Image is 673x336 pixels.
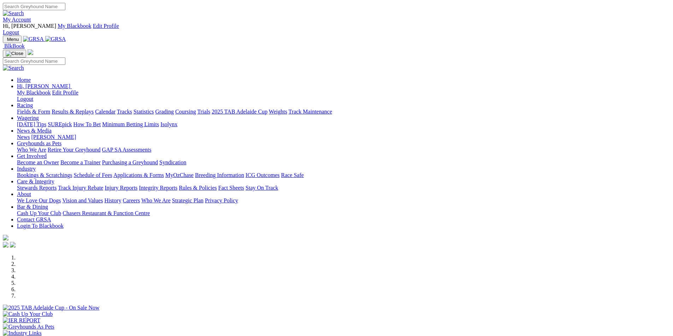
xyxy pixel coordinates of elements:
a: Care & Integrity [17,178,54,184]
a: Fact Sheets [218,185,244,191]
a: Strategic Plan [172,197,203,203]
a: Wagering [17,115,39,121]
a: Grading [155,109,174,115]
a: Cash Up Your Club [17,210,61,216]
a: MyOzChase [165,172,194,178]
a: Tracks [117,109,132,115]
img: facebook.svg [3,242,8,248]
input: Search [3,3,65,10]
a: My Blackbook [17,90,51,96]
div: Greyhounds as Pets [17,147,670,153]
img: Search [3,65,24,71]
a: Chasers Restaurant & Function Centre [63,210,150,216]
div: Wagering [17,121,670,128]
a: Privacy Policy [205,197,238,203]
a: Calendar [95,109,116,115]
a: Fields & Form [17,109,50,115]
a: My Account [3,17,31,23]
a: Hi, [PERSON_NAME] [17,83,72,89]
div: About [17,197,670,204]
a: Logout [3,29,19,35]
div: Racing [17,109,670,115]
a: Become a Trainer [60,159,101,165]
img: Greyhounds As Pets [3,324,54,330]
a: Minimum Betting Limits [102,121,159,127]
a: Edit Profile [52,90,78,96]
a: Bookings & Scratchings [17,172,72,178]
a: About [17,191,31,197]
a: GAP SA Assessments [102,147,152,153]
img: Search [3,10,24,17]
img: twitter.svg [10,242,16,248]
a: Track Injury Rebate [58,185,103,191]
img: Cash Up Your Club [3,311,53,317]
a: 2025 TAB Adelaide Cup [212,109,267,115]
a: Racing [17,102,33,108]
a: Who We Are [17,147,46,153]
span: Hi, [PERSON_NAME] [3,23,56,29]
a: Injury Reports [105,185,137,191]
input: Search [3,57,65,65]
a: ICG Outcomes [246,172,279,178]
img: GRSA [45,36,66,42]
img: 2025 TAB Adelaide Cup - On Sale Now [3,305,100,311]
a: Applications & Forms [113,172,164,178]
img: GRSA [23,36,44,42]
a: Purchasing a Greyhound [102,159,158,165]
a: [PERSON_NAME] [31,134,76,140]
a: Race Safe [281,172,303,178]
div: My Account [3,23,670,36]
div: Hi, [PERSON_NAME] [17,90,670,102]
a: Login To Blackbook [17,223,64,229]
a: Stay On Track [246,185,278,191]
a: Coursing [175,109,196,115]
img: logo-grsa-white.png [3,235,8,240]
a: Become an Owner [17,159,59,165]
a: Stewards Reports [17,185,57,191]
a: Careers [123,197,140,203]
span: Hi, [PERSON_NAME] [17,83,70,89]
a: Trials [197,109,210,115]
a: How To Bet [73,121,101,127]
a: Syndication [159,159,186,165]
div: Care & Integrity [17,185,670,191]
button: Toggle navigation [3,50,26,57]
a: [DATE] Tips [17,121,46,127]
span: BlkBook [4,43,25,49]
a: Rules & Policies [179,185,217,191]
a: Who We Are [141,197,171,203]
a: BlkBook [3,43,25,49]
a: Industry [17,166,36,172]
a: Vision and Values [62,197,103,203]
div: News & Media [17,134,670,140]
a: Retire Your Greyhound [48,147,101,153]
a: Greyhounds as Pets [17,140,61,146]
a: SUREpick [48,121,72,127]
a: Get Involved [17,153,47,159]
span: Menu [7,37,19,42]
a: Track Maintenance [289,109,332,115]
a: Integrity Reports [139,185,177,191]
a: Weights [269,109,287,115]
a: Statistics [134,109,154,115]
div: Bar & Dining [17,210,670,216]
a: Results & Replays [52,109,94,115]
a: Schedule of Fees [73,172,112,178]
a: News [17,134,30,140]
a: News & Media [17,128,52,134]
a: Edit Profile [93,23,119,29]
a: History [104,197,121,203]
a: Bar & Dining [17,204,48,210]
img: Close [6,51,23,56]
div: Industry [17,172,670,178]
div: Get Involved [17,159,670,166]
a: My Blackbook [58,23,91,29]
button: Toggle navigation [3,36,22,43]
img: logo-grsa-white.png [28,49,33,55]
a: Logout [17,96,33,102]
a: Isolynx [160,121,177,127]
a: Breeding Information [195,172,244,178]
img: IER REPORT [3,317,40,324]
a: Contact GRSA [17,216,51,222]
a: We Love Our Dogs [17,197,61,203]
